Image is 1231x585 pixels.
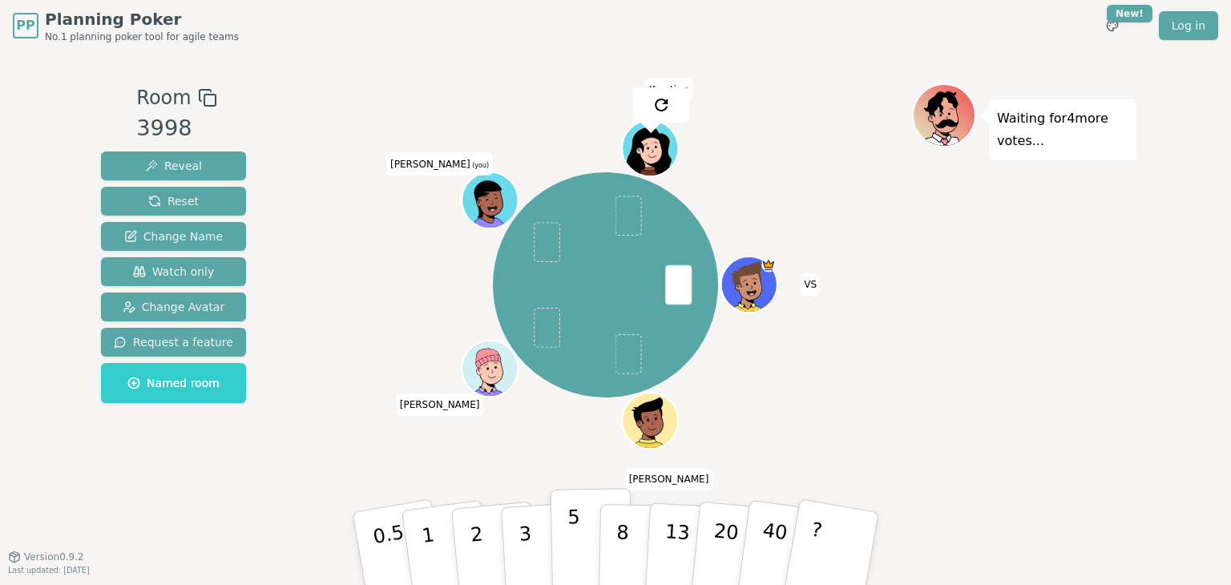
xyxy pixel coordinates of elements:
[1159,11,1218,40] a: Log in
[101,328,246,357] button: Request a feature
[101,292,246,321] button: Change Avatar
[101,151,246,180] button: Reveal
[145,158,202,174] span: Reveal
[114,334,233,350] span: Request a feature
[101,187,246,216] button: Reset
[124,228,223,244] span: Change Name
[148,193,199,209] span: Reset
[625,468,713,490] span: Click to change your name
[1098,11,1127,40] button: New!
[1107,5,1152,22] div: New!
[45,30,239,43] span: No.1 planning poker tool for agile teams
[127,375,220,391] span: Named room
[463,174,516,227] button: Click to change your avatar
[997,107,1128,152] p: Waiting for 4 more votes...
[101,257,246,286] button: Watch only
[645,79,692,101] span: Click to change your name
[761,258,776,272] span: VS is the host
[24,551,84,563] span: Version 0.9.2
[16,16,34,35] span: PP
[123,299,225,315] span: Change Avatar
[133,264,215,280] span: Watch only
[386,153,493,175] span: Click to change your name
[470,162,490,169] span: (you)
[8,551,84,563] button: Version0.9.2
[13,8,239,43] a: PPPlanning PokerNo.1 planning poker tool for agile teams
[101,222,246,251] button: Change Name
[800,273,821,296] span: Click to change your name
[8,566,90,575] span: Last updated: [DATE]
[136,112,216,145] div: 3998
[136,83,191,112] span: Room
[396,394,484,417] span: Click to change your name
[652,95,671,115] img: reset
[101,363,246,403] button: Named room
[45,8,239,30] span: Planning Poker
